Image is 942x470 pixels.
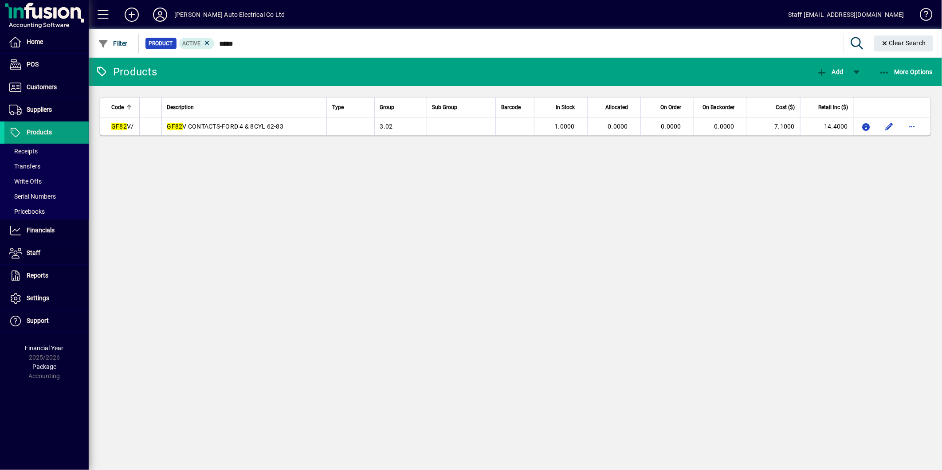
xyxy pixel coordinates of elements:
a: Customers [4,76,89,98]
span: Type [332,102,344,112]
span: Product [149,39,173,48]
button: More Options [877,64,935,80]
button: Clear [874,35,934,51]
span: 0.0000 [714,123,735,130]
span: Retail Inc ($) [818,102,848,112]
span: In Stock [556,102,575,112]
a: Receipts [4,144,89,159]
div: [PERSON_NAME] Auto Electrical Co Ltd [174,8,285,22]
a: POS [4,54,89,76]
span: V/ [111,123,134,130]
div: Products [95,65,157,79]
span: Barcode [501,102,521,112]
td: 7.1000 [747,117,800,135]
div: Barcode [501,102,529,112]
span: 0.0000 [608,123,628,130]
span: 3.02 [380,123,393,130]
div: Group [380,102,421,112]
button: Filter [96,35,130,51]
button: Add [118,7,146,23]
span: Description [167,102,194,112]
div: Type [332,102,369,112]
span: Allocated [605,102,628,112]
td: 14.4000 [800,117,853,135]
span: Support [27,317,49,324]
button: Edit [882,119,896,133]
button: More options [905,119,919,133]
a: Home [4,31,89,53]
span: Write Offs [9,178,42,185]
span: Serial Numbers [9,193,56,200]
span: Clear Search [881,39,926,47]
a: Settings [4,287,89,309]
a: Suppliers [4,99,89,121]
div: Description [167,102,322,112]
a: Pricebooks [4,204,89,219]
span: 0.0000 [661,123,682,130]
div: Staff [EMAIL_ADDRESS][DOMAIN_NAME] [788,8,904,22]
div: In Stock [540,102,583,112]
span: Pricebooks [9,208,45,215]
span: Add [816,68,843,75]
span: Financial Year [25,345,64,352]
span: 1.0000 [555,123,575,130]
span: Settings [27,294,49,302]
span: On Order [660,102,681,112]
span: Cost ($) [776,102,795,112]
em: GF82 [111,123,127,130]
span: Transfers [9,163,40,170]
span: Products [27,129,52,136]
div: On Order [646,102,689,112]
span: Sub Group [432,102,458,112]
a: Financials [4,219,89,242]
span: On Backorder [703,102,734,112]
em: GF82 [167,123,183,130]
a: Staff [4,242,89,264]
a: Write Offs [4,174,89,189]
button: Add [814,64,845,80]
mat-chip: Activation Status: Active [179,38,215,49]
span: Reports [27,272,48,279]
span: Customers [27,83,57,90]
span: Receipts [9,148,38,155]
span: Financials [27,227,55,234]
span: V CONTACTS-FORD 4 & 8CYL 62-83 [167,123,284,130]
span: Group [380,102,395,112]
span: Home [27,38,43,45]
span: POS [27,61,39,68]
a: Serial Numbers [4,189,89,204]
button: Profile [146,7,174,23]
span: Staff [27,249,40,256]
div: On Backorder [699,102,742,112]
span: Package [32,363,56,370]
span: Code [111,102,124,112]
span: Active [183,40,201,47]
a: Knowledge Base [913,2,931,31]
span: Suppliers [27,106,52,113]
div: Allocated [593,102,636,112]
a: Reports [4,265,89,287]
span: More Options [879,68,933,75]
a: Transfers [4,159,89,174]
a: Support [4,310,89,332]
div: Code [111,102,134,112]
div: Sub Group [432,102,490,112]
span: Filter [98,40,128,47]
